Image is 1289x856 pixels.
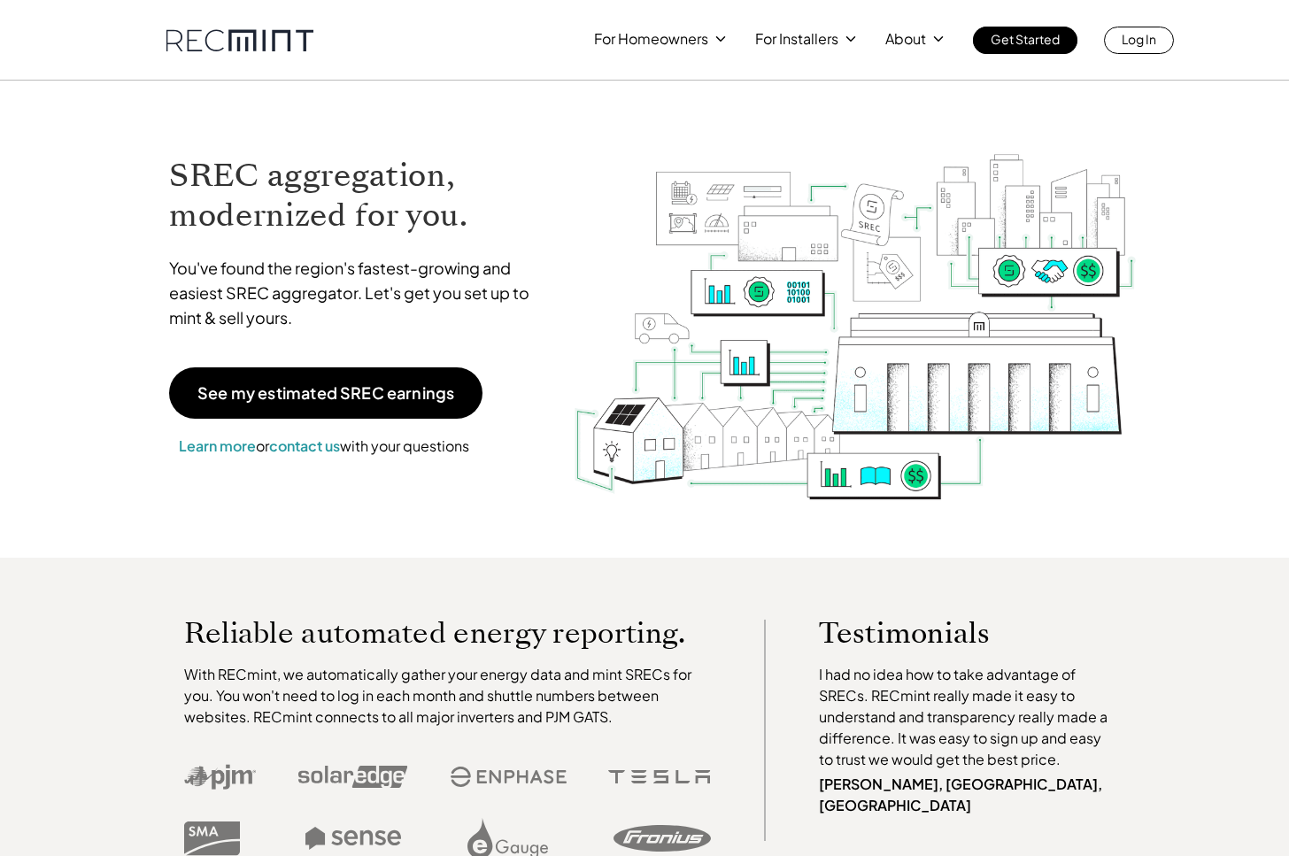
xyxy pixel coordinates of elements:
p: Reliable automated energy reporting. [184,620,712,646]
p: Testimonials [819,620,1083,646]
a: Log In [1104,27,1174,54]
p: Get Started [991,27,1060,51]
p: About [885,27,926,51]
p: I had no idea how to take advantage of SRECs. RECmint really made it easy to understand and trans... [819,664,1116,770]
p: With RECmint, we automatically gather your energy data and mint SRECs for you. You won't need to ... [184,664,712,728]
p: For Installers [755,27,838,51]
a: See my estimated SREC earnings [169,367,482,419]
p: See my estimated SREC earnings [197,385,454,401]
p: Log In [1122,27,1156,51]
p: You've found the region's fastest-growing and easiest SREC aggregator. Let's get you set up to mi... [169,256,546,330]
p: or with your questions [169,435,479,458]
h1: SREC aggregation, modernized for you. [169,156,546,235]
a: Learn more [179,436,256,455]
a: contact us [269,436,340,455]
a: Get Started [973,27,1077,54]
p: [PERSON_NAME], [GEOGRAPHIC_DATA], [GEOGRAPHIC_DATA] [819,774,1116,816]
img: RECmint value cycle [573,107,1138,505]
p: For Homeowners [594,27,708,51]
